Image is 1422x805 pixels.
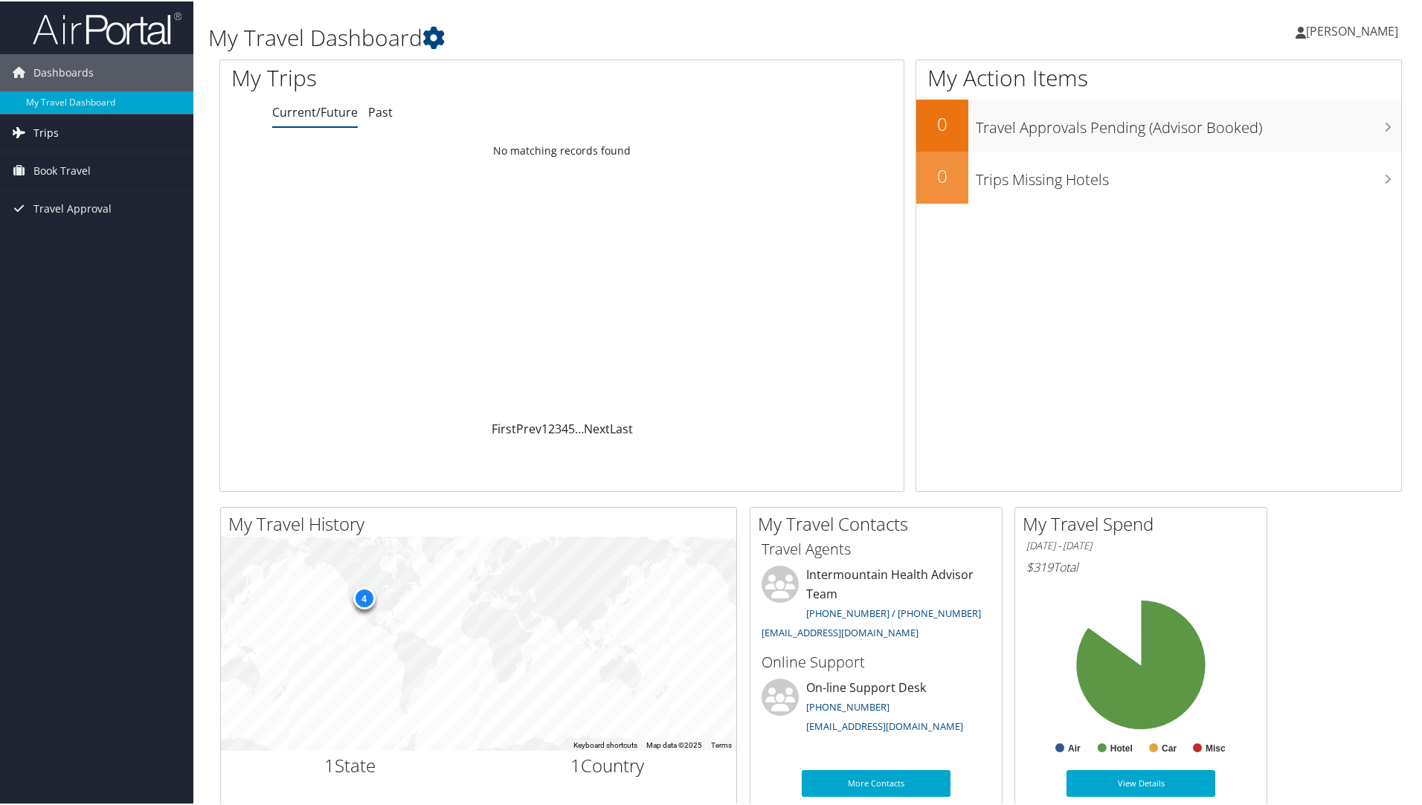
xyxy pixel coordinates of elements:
span: 1 [570,751,581,776]
span: Trips [33,113,59,150]
span: [PERSON_NAME] [1306,22,1398,38]
text: Car [1162,742,1177,752]
h6: [DATE] - [DATE] [1026,537,1255,552]
button: Keyboard shortcuts [573,739,637,749]
h3: Travel Agents [762,537,991,558]
h2: My Travel Contacts [758,510,1002,535]
a: 3 [555,419,562,436]
h2: State [232,751,468,777]
a: Current/Future [272,103,358,119]
li: Intermountain Health Advisor Team [754,564,998,644]
h2: 0 [916,110,968,135]
a: Prev [516,419,541,436]
span: 1 [324,751,335,776]
h2: Country [490,751,726,777]
span: Book Travel [33,151,91,188]
a: Open this area in Google Maps (opens a new window) [225,730,274,749]
span: $319 [1026,557,1053,574]
span: Dashboards [33,53,94,90]
h1: My Trips [231,61,608,92]
h6: Total [1026,557,1255,574]
span: Map data ©2025 [646,740,702,748]
div: 4 [353,586,375,608]
img: airportal-logo.png [33,10,181,45]
a: 0Travel Approvals Pending (Advisor Booked) [916,98,1401,150]
span: Travel Approval [33,189,112,226]
a: Next [584,419,610,436]
a: 5 [568,419,575,436]
text: Misc [1206,742,1226,752]
a: [PHONE_NUMBER] / [PHONE_NUMBER] [806,605,981,618]
span: … [575,419,584,436]
a: 1 [541,419,548,436]
td: No matching records found [220,136,904,163]
h1: My Travel Dashboard [208,21,1011,52]
h2: 0 [916,162,968,187]
a: [PERSON_NAME] [1296,7,1413,52]
a: First [492,419,516,436]
h3: Travel Approvals Pending (Advisor Booked) [976,109,1401,137]
a: 0Trips Missing Hotels [916,150,1401,202]
h3: Trips Missing Hotels [976,161,1401,189]
a: 4 [562,419,568,436]
a: 2 [548,419,555,436]
text: Air [1068,742,1081,752]
h1: My Action Items [916,61,1401,92]
a: [PHONE_NUMBER] [806,699,889,712]
a: More Contacts [802,769,950,795]
a: [EMAIL_ADDRESS][DOMAIN_NAME] [762,624,918,638]
a: [EMAIL_ADDRESS][DOMAIN_NAME] [806,718,963,731]
img: Google [225,730,274,749]
h3: Online Support [762,650,991,671]
a: Past [368,103,393,119]
h2: My Travel Spend [1023,510,1267,535]
text: Hotel [1110,742,1133,752]
a: Terms (opens in new tab) [711,740,732,748]
li: On-line Support Desk [754,677,998,738]
h2: My Travel History [228,510,736,535]
a: Last [610,419,633,436]
a: View Details [1066,769,1215,795]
